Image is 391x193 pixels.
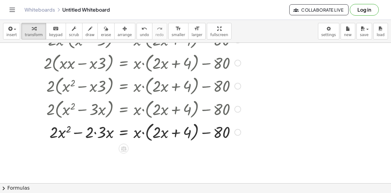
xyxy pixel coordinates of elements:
span: erase [101,33,111,37]
i: redo [157,25,163,32]
button: fullscreen [207,23,231,39]
button: scrub [66,23,82,39]
button: draw [82,23,98,39]
button: keyboardkeypad [46,23,66,39]
button: settings [318,23,339,39]
span: Collaborate Live [294,7,343,13]
span: transform [25,33,43,37]
button: save [356,23,372,39]
button: arrange [114,23,135,39]
i: format_size [175,25,181,32]
button: format_sizesmaller [168,23,188,39]
span: fullscreen [210,33,228,37]
button: insert [3,23,20,39]
i: undo [141,25,147,32]
button: erase [97,23,114,39]
button: Collaborate Live [289,4,349,15]
span: settings [321,33,336,37]
button: load [373,23,388,39]
span: undo [140,33,149,37]
span: load [377,33,385,37]
button: undoundo [137,23,152,39]
span: new [344,33,352,37]
button: Log in [350,4,379,16]
span: redo [155,33,164,37]
span: insert [6,33,17,37]
span: keypad [49,33,63,37]
button: redoredo [152,23,167,39]
button: format_sizelarger [188,23,206,39]
button: new [341,23,355,39]
span: save [360,33,368,37]
span: draw [86,33,95,37]
span: smaller [172,33,185,37]
button: Toggle navigation [7,5,17,15]
button: transform [21,23,46,39]
span: scrub [69,33,79,37]
i: format_size [194,25,200,32]
span: arrange [118,33,132,37]
a: Whiteboards [24,7,55,13]
div: Apply the same math to both sides of the equation [119,144,129,154]
i: keyboard [53,25,59,32]
span: larger [192,33,202,37]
